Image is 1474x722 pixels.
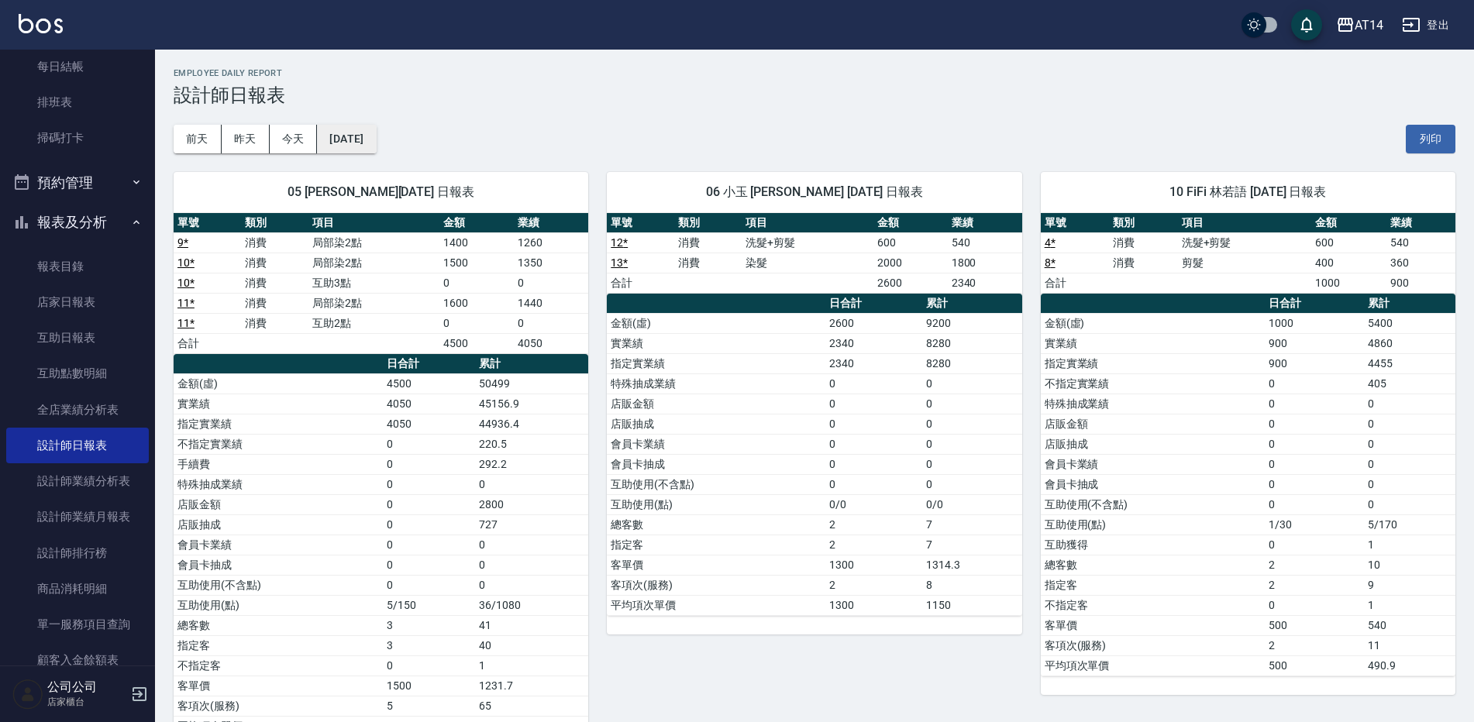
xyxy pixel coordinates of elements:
[475,655,588,676] td: 1
[1265,595,1364,615] td: 0
[948,253,1022,273] td: 1800
[475,434,588,454] td: 220.5
[873,232,948,253] td: 600
[514,213,588,233] th: 業績
[6,320,149,356] a: 互助日報表
[1041,595,1266,615] td: 不指定客
[1291,9,1322,40] button: save
[19,14,63,33] img: Logo
[825,313,921,333] td: 2600
[174,655,383,676] td: 不指定客
[475,635,588,655] td: 40
[825,474,921,494] td: 0
[1041,535,1266,555] td: 互助獲得
[383,434,475,454] td: 0
[174,514,383,535] td: 店販抽成
[1041,414,1266,434] td: 店販金額
[439,313,514,333] td: 0
[1265,474,1364,494] td: 0
[475,373,588,394] td: 50499
[383,394,475,414] td: 4050
[383,655,475,676] td: 0
[174,84,1455,106] h3: 設計師日報表
[1041,635,1266,655] td: 客項次(服務)
[475,514,588,535] td: 727
[1364,595,1455,615] td: 1
[825,434,921,454] td: 0
[1265,535,1364,555] td: 0
[1041,615,1266,635] td: 客單價
[514,273,588,293] td: 0
[607,474,825,494] td: 互助使用(不含點)
[174,213,241,233] th: 單號
[174,414,383,434] td: 指定實業績
[922,294,1022,314] th: 累計
[475,354,588,374] th: 累計
[674,213,742,233] th: 類別
[1364,635,1455,655] td: 11
[1041,373,1266,394] td: 不指定實業績
[1386,213,1455,233] th: 業績
[1041,353,1266,373] td: 指定實業績
[308,232,439,253] td: 局部染2點
[825,454,921,474] td: 0
[607,333,825,353] td: 實業績
[607,353,825,373] td: 指定實業績
[922,494,1022,514] td: 0/0
[1364,313,1455,333] td: 5400
[607,454,825,474] td: 會員卡抽成
[825,514,921,535] td: 2
[174,213,588,354] table: a dense table
[825,414,921,434] td: 0
[241,273,308,293] td: 消費
[475,454,588,474] td: 292.2
[825,595,921,615] td: 1300
[383,373,475,394] td: 4500
[607,535,825,555] td: 指定客
[1265,313,1364,333] td: 1000
[6,120,149,156] a: 掃碼打卡
[607,294,1021,616] table: a dense table
[922,434,1022,454] td: 0
[1265,635,1364,655] td: 2
[475,615,588,635] td: 41
[475,494,588,514] td: 2800
[1265,575,1364,595] td: 2
[475,575,588,595] td: 0
[475,595,588,615] td: 36/1080
[308,293,439,313] td: 局部染2點
[6,202,149,242] button: 報表及分析
[475,474,588,494] td: 0
[1041,454,1266,474] td: 會員卡業績
[1109,232,1177,253] td: 消費
[1386,232,1455,253] td: 540
[383,414,475,434] td: 4050
[241,213,308,233] th: 類別
[174,68,1455,78] h2: Employee Daily Report
[47,679,126,695] h5: 公司公司
[439,273,514,293] td: 0
[825,394,921,414] td: 0
[6,535,149,571] a: 設計師排行榜
[825,353,921,373] td: 2340
[174,125,222,153] button: 前天
[922,373,1022,394] td: 0
[1178,232,1311,253] td: 洗髮+剪髮
[1041,434,1266,454] td: 店販抽成
[607,414,825,434] td: 店販抽成
[1041,514,1266,535] td: 互助使用(點)
[607,575,825,595] td: 客項次(服務)
[1041,213,1109,233] th: 單號
[607,373,825,394] td: 特殊抽成業績
[825,575,921,595] td: 2
[922,394,1022,414] td: 0
[825,294,921,314] th: 日合計
[174,635,383,655] td: 指定客
[1041,655,1266,676] td: 平均項次單價
[6,571,149,607] a: 商品消耗明細
[383,595,475,615] td: 5/150
[742,253,873,273] td: 染髮
[439,232,514,253] td: 1400
[1265,373,1364,394] td: 0
[607,313,825,333] td: 金額(虛)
